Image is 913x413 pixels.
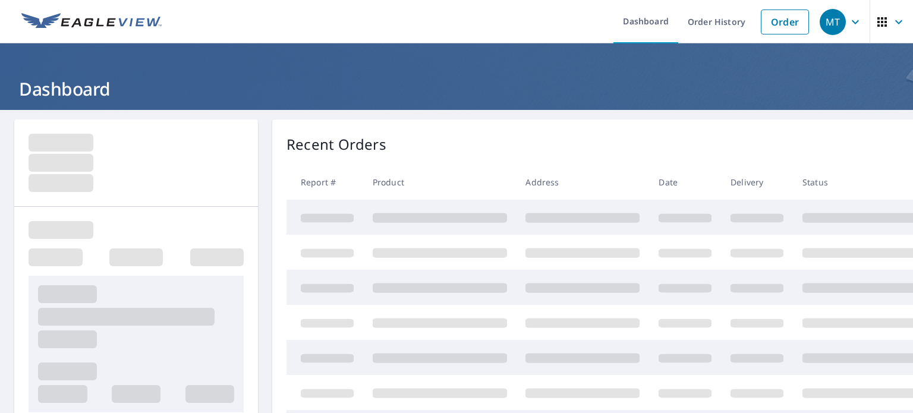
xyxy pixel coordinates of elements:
[287,165,363,200] th: Report #
[820,9,846,35] div: MT
[363,165,517,200] th: Product
[649,165,721,200] th: Date
[287,134,386,155] p: Recent Orders
[21,13,162,31] img: EV Logo
[721,165,793,200] th: Delivery
[14,77,899,101] h1: Dashboard
[516,165,649,200] th: Address
[761,10,809,34] a: Order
